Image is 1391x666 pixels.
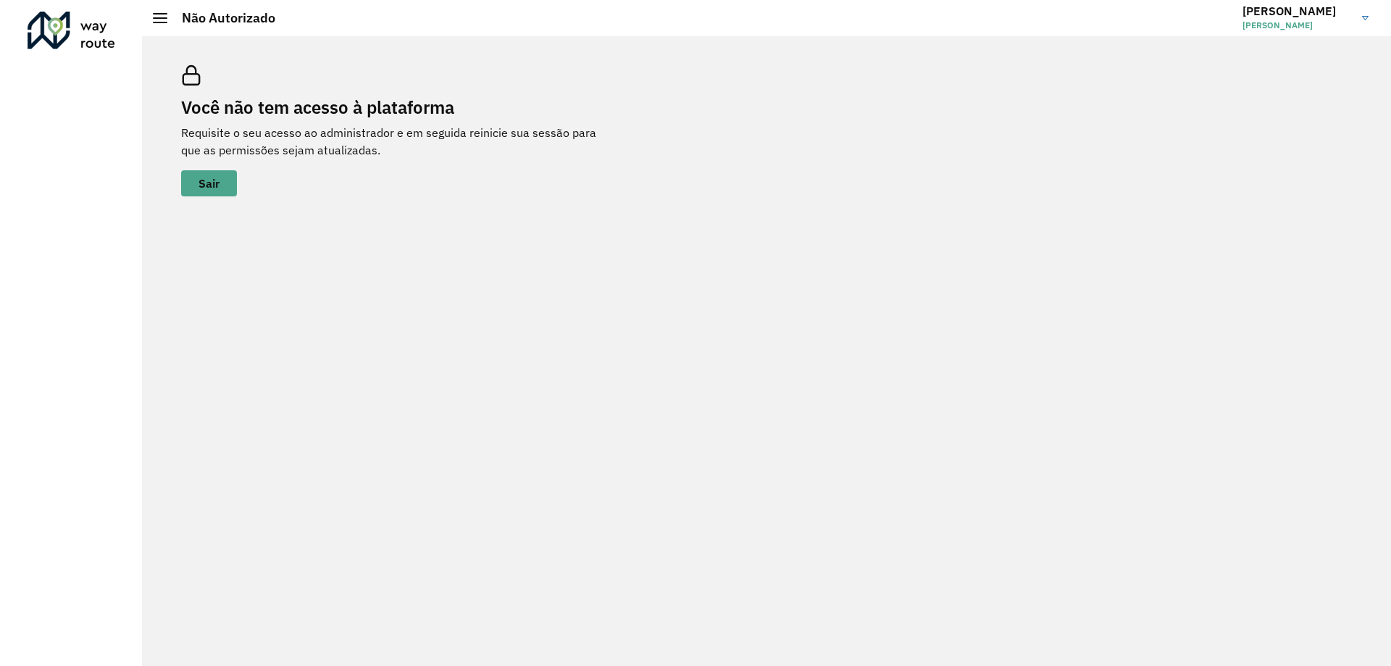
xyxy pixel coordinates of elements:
h2: Você não tem acesso à plataforma [181,97,616,118]
h3: [PERSON_NAME] [1242,4,1351,18]
span: Sair [199,178,220,189]
button: button [181,170,237,196]
h2: Não Autorizado [167,10,275,26]
p: Requisite o seu acesso ao administrador e em seguida reinicie sua sessão para que as permissões s... [181,124,616,159]
span: [PERSON_NAME] [1242,19,1351,32]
